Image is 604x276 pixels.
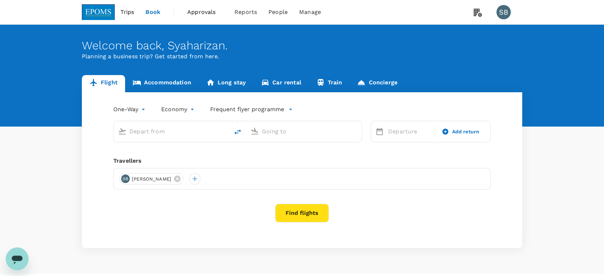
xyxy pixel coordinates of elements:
[145,8,160,16] span: Book
[82,75,125,92] a: Flight
[262,126,347,137] input: Going to
[113,157,491,165] div: Travellers
[229,123,246,141] button: delete
[210,105,284,114] p: Frequent flyer programme
[82,52,522,61] p: Planning a business trip? Get started from here.
[125,75,199,92] a: Accommodation
[82,4,115,20] img: EPOMS SDN BHD
[119,173,183,184] div: SB[PERSON_NAME]
[496,5,511,19] div: SB
[309,75,350,92] a: Train
[275,204,329,222] button: Find flights
[120,8,134,16] span: Trips
[268,8,288,16] span: People
[161,104,196,115] div: Economy
[299,8,321,16] span: Manage
[187,8,223,16] span: Approvals
[452,128,479,135] span: Add return
[350,75,405,92] a: Concierge
[129,126,214,137] input: Depart from
[224,130,226,132] button: Open
[113,104,147,115] div: One-Way
[357,130,358,132] button: Open
[128,176,175,183] span: [PERSON_NAME]
[82,39,522,52] div: Welcome back , Syaharizan .
[388,127,430,136] p: Departure
[6,247,29,270] iframe: Button to launch messaging window
[199,75,253,92] a: Long stay
[210,105,293,114] button: Frequent flyer programme
[121,174,130,183] div: SB
[234,8,257,16] span: Reports
[253,75,309,92] a: Car rental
